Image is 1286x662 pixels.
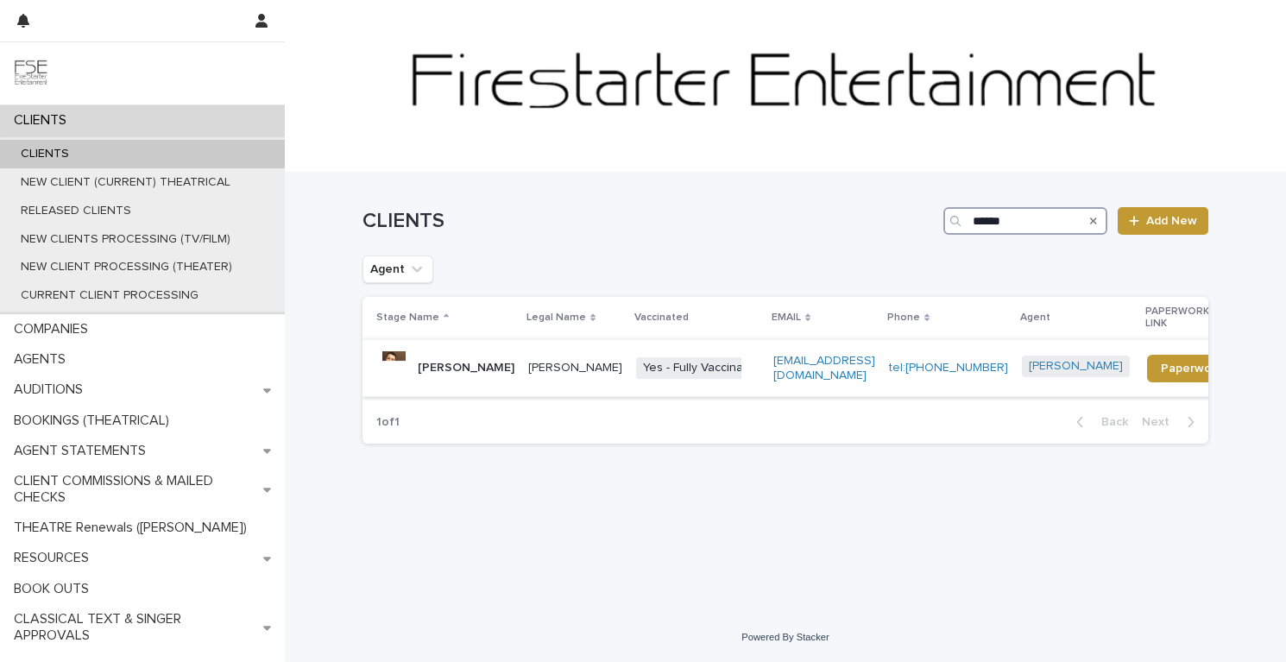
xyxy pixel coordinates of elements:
[741,632,829,642] a: Powered By Stacker
[1142,416,1180,428] span: Next
[362,339,1264,397] tr: [PERSON_NAME][PERSON_NAME]Yes - Fully Vaccinated[EMAIL_ADDRESS][DOMAIN_NAME]tel:[PHONE_NUMBER][PE...
[528,361,622,375] p: [PERSON_NAME]
[1118,207,1208,235] a: Add New
[362,401,413,444] p: 1 of 1
[376,308,439,327] p: Stage Name
[1147,355,1236,382] a: Paperwork
[889,362,1008,374] a: tel:[PHONE_NUMBER]
[418,361,514,375] p: [PERSON_NAME]
[1029,359,1123,374] a: [PERSON_NAME]
[7,381,97,398] p: AUDITIONS
[7,351,79,368] p: AGENTS
[943,207,1107,235] input: Search
[7,443,160,459] p: AGENT STATEMENTS
[636,357,768,379] span: Yes - Fully Vaccinated
[7,147,83,161] p: CLIENTS
[7,413,183,429] p: BOOKINGS (THEATRICAL)
[7,473,263,506] p: CLIENT COMMISSIONS & MAILED CHECKS
[1146,215,1197,227] span: Add New
[1135,414,1208,430] button: Next
[7,232,244,247] p: NEW CLIENTS PROCESSING (TV/FILM)
[7,260,246,274] p: NEW CLIENT PROCESSING (THEATER)
[7,204,145,218] p: RELEASED CLIENTS
[634,308,689,327] p: Vaccinated
[1062,414,1135,430] button: Back
[773,355,875,381] a: [EMAIL_ADDRESS][DOMAIN_NAME]
[1161,363,1222,375] span: Paperwork
[1145,302,1226,334] p: PAPERWORK LINK
[772,308,801,327] p: EMAIL
[7,550,103,566] p: RESOURCES
[7,321,102,337] p: COMPANIES
[362,255,433,283] button: Agent
[14,56,48,91] img: 9JgRvJ3ETPGCJDhvPVA5
[7,520,261,536] p: THEATRE Renewals ([PERSON_NAME])
[7,112,80,129] p: CLIENTS
[887,308,920,327] p: Phone
[7,611,263,644] p: CLASSICAL TEXT & SINGER APPROVALS
[362,209,936,234] h1: CLIENTS
[1091,416,1128,428] span: Back
[7,175,244,190] p: NEW CLIENT (CURRENT) THEATRICAL
[7,288,212,303] p: CURRENT CLIENT PROCESSING
[1020,308,1050,327] p: Agent
[526,308,586,327] p: Legal Name
[7,581,103,597] p: BOOK OUTS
